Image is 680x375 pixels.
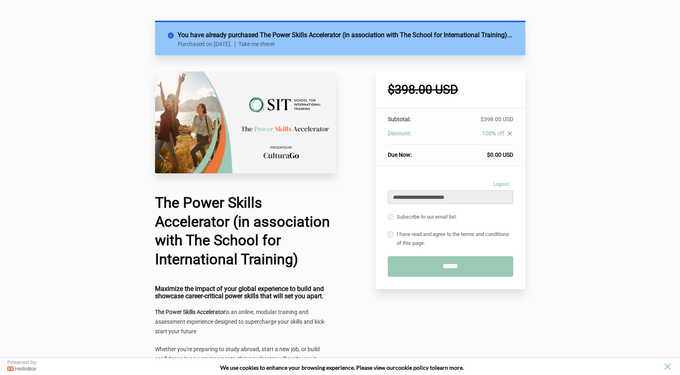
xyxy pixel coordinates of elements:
[388,213,457,221] label: Subscribe to our email list.
[395,364,429,371] a: cookie policy
[388,232,393,237] input: I have read and agree to the terms and conditions of this page.
[155,309,225,315] strong: The Power Skills Accelerator
[482,130,504,137] span: 100% off
[155,308,336,337] p: is an online, modular training and assessment experience designed to supercharge your skills and ...
[435,364,464,371] span: learn more.
[504,130,513,139] a: close
[506,130,513,137] i: close
[155,285,336,299] h4: Maximize the impact of your global experience to build and showcase career-critical power skills ...
[238,41,275,47] a: Take me there!
[430,364,435,371] strong: to
[388,214,393,220] input: Subscribe to our email list.
[388,230,513,248] label: I have read and agree to the terms and conditions of this page.
[178,41,236,47] p: Purchased on [DATE].
[489,178,513,190] a: Logout
[220,364,395,371] span: We use cookies to enhance your browsing experience. Please view our
[155,72,336,173] img: 85fb1af-be62-5a2c-caf1-d0f1c43b8a70_The_School_for_International_Training.png
[388,145,440,159] th: Due Now:
[388,129,440,145] th: Discount:
[178,30,513,40] h2: You have already purchased The Power Skills Accelerator (in association with The School for Inter...
[167,30,178,38] i: info
[487,152,513,158] span: $0.00 USD
[440,115,513,129] td: $398.00 USD
[388,84,513,96] h1: $398.00 USD
[663,362,673,372] button: close
[155,345,336,374] p: Whether you're preparing to study abroad, start a new job, or build confidence in new environment...
[388,116,410,122] span: Subtotal:
[155,194,336,269] h1: The Power Skills Accelerator (in association with The School for International Training)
